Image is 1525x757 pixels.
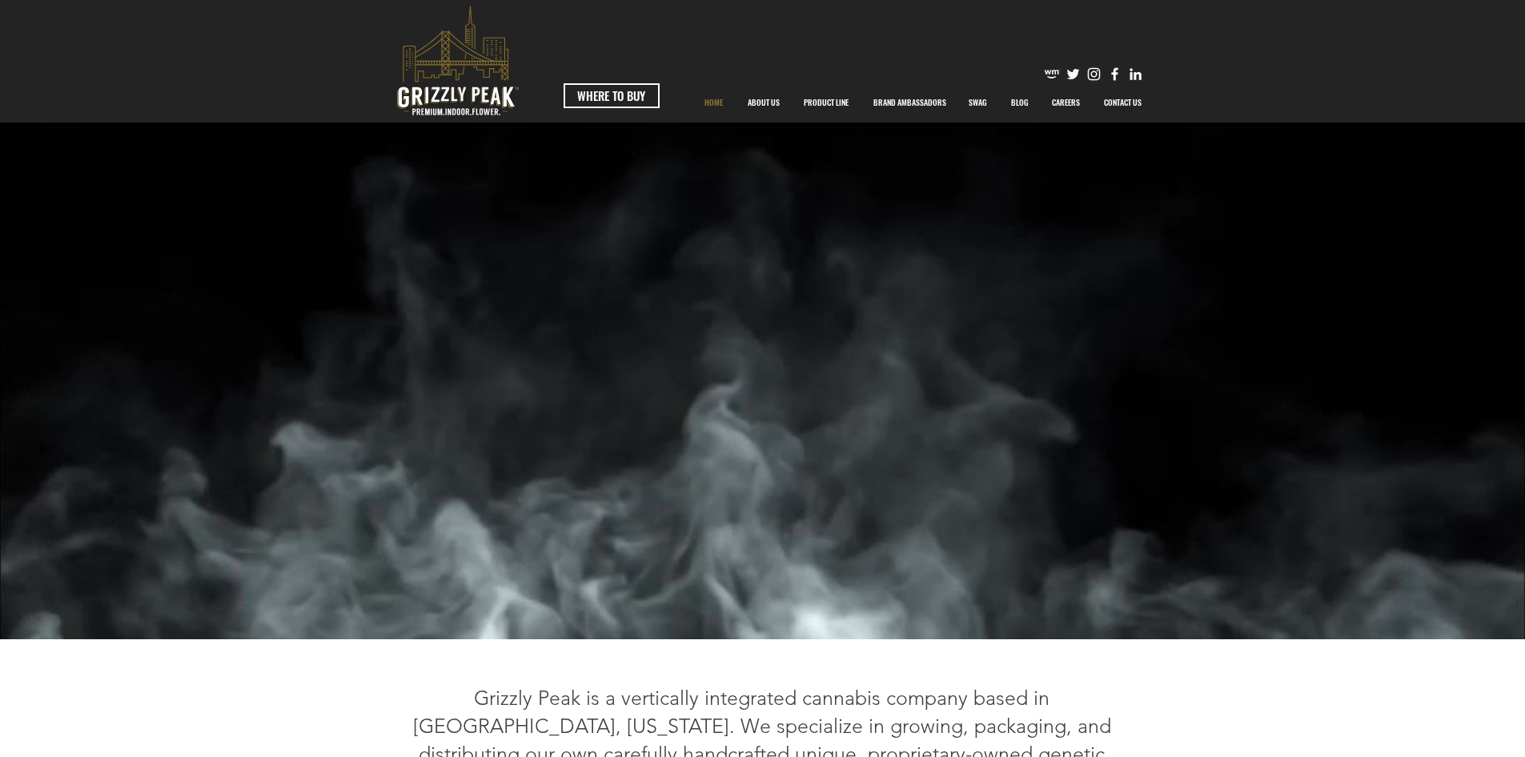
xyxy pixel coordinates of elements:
[577,87,645,104] span: WHERE TO BUY
[1003,83,1037,123] p: BLOG
[1106,66,1123,83] img: Facebook
[1096,83,1150,123] p: CONTACT US
[999,83,1040,123] a: BLOG
[792,83,861,123] a: PRODUCT LINE
[961,83,995,123] p: SWAG
[1044,66,1144,83] ul: Social Bar
[1044,66,1061,83] img: weedmaps
[1040,83,1092,123] a: CAREERS
[564,83,660,108] a: WHERE TO BUY
[861,83,957,123] div: BRAND AMBASSADORS
[297,123,1214,639] div: Your Video Title video player
[1086,66,1102,83] img: Instagram
[696,83,731,123] p: HOME
[740,83,788,123] p: ABOUT US
[865,83,954,123] p: BRAND AMBASSADORS
[957,83,999,123] a: SWAG
[692,83,736,123] a: HOME
[692,83,1154,123] nav: Site
[796,83,857,123] p: PRODUCT LINE
[1127,66,1144,83] img: Likedin
[1044,83,1088,123] p: CAREERS
[1092,83,1154,123] a: CONTACT US
[1065,66,1082,83] img: Twitter
[397,6,519,115] svg: premium-indoor-flower
[736,83,792,123] a: ABOUT US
